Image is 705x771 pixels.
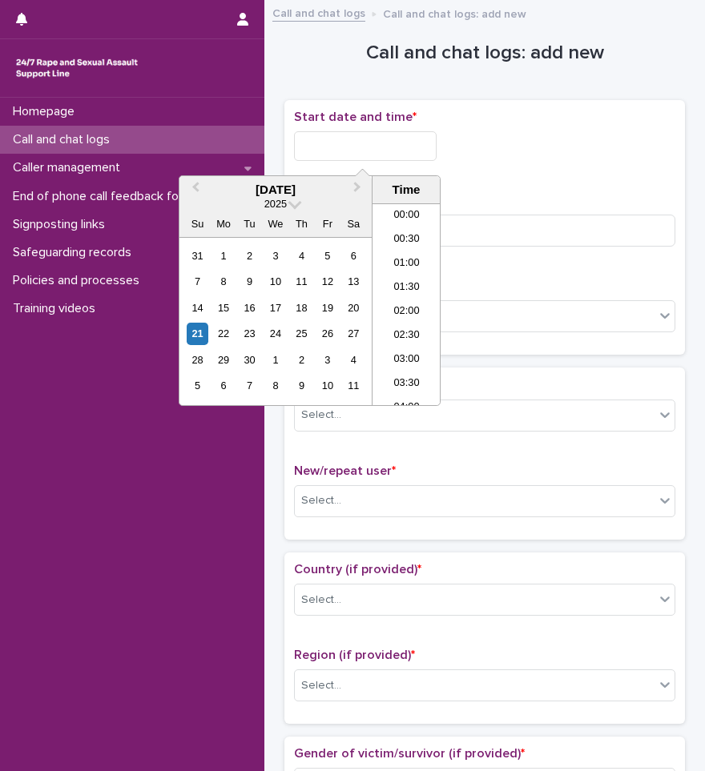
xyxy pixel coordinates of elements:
div: Choose Monday, October 6th, 2025 [212,375,234,396]
div: Th [291,213,312,235]
div: Select... [301,592,341,608]
div: Choose Tuesday, September 16th, 2025 [239,297,260,319]
div: Choose Monday, September 22nd, 2025 [212,323,234,344]
div: Choose Friday, September 12th, 2025 [316,271,338,292]
p: End of phone call feedback form [6,189,206,204]
div: Choose Monday, September 15th, 2025 [212,297,234,319]
div: Choose Thursday, September 11th, 2025 [291,271,312,292]
li: 03:30 [373,372,441,396]
li: 02:00 [373,300,441,324]
div: Choose Monday, September 8th, 2025 [212,271,234,292]
div: Fr [316,213,338,235]
div: Choose Tuesday, September 30th, 2025 [239,349,260,371]
li: 03:00 [373,348,441,372]
div: Choose Sunday, September 21st, 2025 [187,323,208,344]
p: Call and chat logs: add new [383,4,526,22]
p: Training videos [6,301,108,316]
div: Choose Saturday, October 11th, 2025 [343,375,365,396]
div: Select... [301,492,341,509]
div: Choose Saturday, September 13th, 2025 [343,271,365,292]
img: rhQMoQhaT3yELyF149Cw [13,52,141,84]
p: Homepage [6,104,87,119]
div: Choose Sunday, September 7th, 2025 [187,271,208,292]
div: Select... [301,407,341,424]
div: Choose Wednesday, September 24th, 2025 [264,323,286,344]
div: Choose Wednesday, October 1st, 2025 [264,349,286,371]
div: Choose Monday, September 29th, 2025 [212,349,234,371]
div: Choose Tuesday, October 7th, 2025 [239,375,260,396]
div: Tu [239,213,260,235]
li: 04:00 [373,396,441,420]
div: [DATE] [179,183,372,197]
div: Choose Tuesday, September 9th, 2025 [239,271,260,292]
div: Choose Saturday, October 4th, 2025 [343,349,365,371]
div: Choose Sunday, September 14th, 2025 [187,297,208,319]
div: Choose Wednesday, October 8th, 2025 [264,375,286,396]
p: Safeguarding records [6,245,144,260]
div: Choose Tuesday, September 23rd, 2025 [239,323,260,344]
li: 00:00 [373,204,441,228]
div: Choose Friday, September 26th, 2025 [316,323,338,344]
span: Start date and time [294,110,417,123]
div: Choose Sunday, August 31st, 2025 [187,245,208,267]
div: Select... [301,677,341,694]
a: Call and chat logs [272,3,365,22]
div: Choose Thursday, October 9th, 2025 [291,375,312,396]
div: Choose Saturday, September 6th, 2025 [343,245,365,267]
div: Choose Sunday, September 28th, 2025 [187,349,208,371]
div: month 2025-09 [184,243,366,399]
h1: Call and chat logs: add new [284,42,685,65]
span: 2025 [264,198,287,210]
div: Choose Friday, October 10th, 2025 [316,375,338,396]
div: Choose Wednesday, September 17th, 2025 [264,297,286,319]
span: Gender of victim/survivor (if provided) [294,747,525,760]
div: Choose Monday, September 1st, 2025 [212,245,234,267]
li: 01:00 [373,252,441,276]
div: Choose Wednesday, September 10th, 2025 [264,271,286,292]
div: We [264,213,286,235]
li: 02:30 [373,324,441,348]
div: Choose Thursday, September 4th, 2025 [291,245,312,267]
p: Call and chat logs [6,132,123,147]
li: 00:30 [373,228,441,252]
div: Time [377,183,436,197]
p: Caller management [6,160,133,175]
div: Choose Saturday, September 20th, 2025 [343,297,365,319]
span: New/repeat user [294,464,396,477]
span: Region (if provided) [294,649,415,661]
p: Signposting links [6,217,118,232]
button: Previous Month [181,178,207,203]
div: Choose Wednesday, September 3rd, 2025 [264,245,286,267]
div: Choose Friday, September 5th, 2025 [316,245,338,267]
div: Choose Saturday, September 27th, 2025 [343,323,365,344]
span: Country (if provided) [294,563,421,576]
div: Choose Thursday, September 18th, 2025 [291,297,312,319]
div: Choose Thursday, October 2nd, 2025 [291,349,312,371]
div: Mo [212,213,234,235]
li: 01:30 [373,276,441,300]
div: Sa [343,213,365,235]
p: Policies and processes [6,273,152,288]
div: Su [187,213,208,235]
div: Choose Friday, September 19th, 2025 [316,297,338,319]
div: Choose Tuesday, September 2nd, 2025 [239,245,260,267]
div: Choose Friday, October 3rd, 2025 [316,349,338,371]
div: Choose Thursday, September 25th, 2025 [291,323,312,344]
div: Choose Sunday, October 5th, 2025 [187,375,208,396]
button: Next Month [346,178,372,203]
